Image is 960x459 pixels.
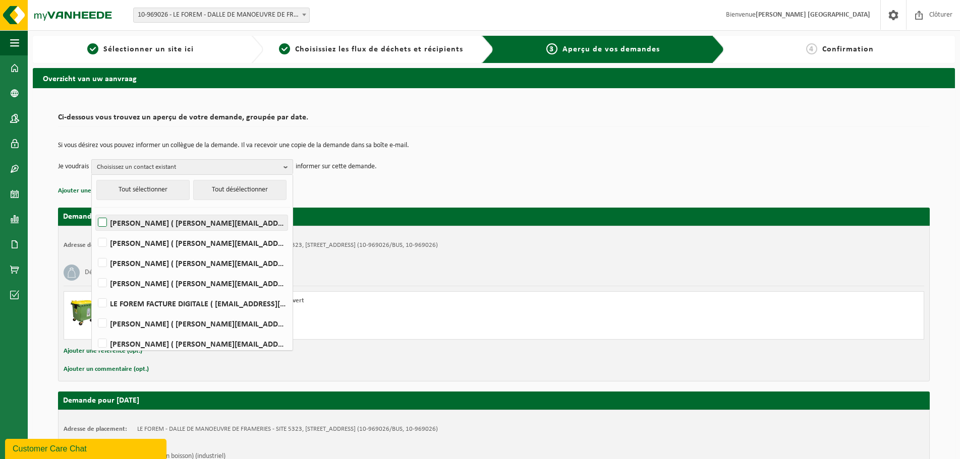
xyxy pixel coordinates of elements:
[64,345,142,358] button: Ajouter une référence (opt.)
[63,397,139,405] strong: Demande pour [DATE]
[279,43,290,54] span: 2
[96,215,288,230] label: [PERSON_NAME] ( [PERSON_NAME][EMAIL_ADDRESS][DOMAIN_NAME] )
[546,43,557,54] span: 3
[38,43,243,55] a: 1Sélectionner un site ici
[96,276,288,291] label: [PERSON_NAME] ( [PERSON_NAME][EMAIL_ADDRESS][DOMAIN_NAME] )
[69,297,99,327] img: WB-1100-HPE-GN-50.png
[64,242,127,248] strong: Adresse de placement:
[109,313,534,321] div: Vider
[134,8,309,22] span: 10-969026 - LE FOREM - DALLE DE MANOEUVRE DE FRAMERIES - SITE 5323 - FRAMERIES
[91,159,293,174] button: Choisissez un contact existant
[64,426,127,432] strong: Adresse de placement:
[96,336,288,351] label: [PERSON_NAME] ( [PERSON_NAME][EMAIL_ADDRESS][DOMAIN_NAME] )
[295,45,463,53] span: Choisissiez les flux de déchets et récipients
[96,180,190,200] button: Tout sélectionner
[85,265,134,281] h3: Déchets résiduels
[87,43,98,54] span: 1
[822,45,874,53] span: Confirmation
[103,45,194,53] span: Sélectionner un site ici
[64,363,149,376] button: Ajouter un commentaire (opt.)
[5,437,168,459] iframe: chat widget
[58,159,89,174] p: Je voudrais
[96,296,288,311] label: LE FOREM FACTURE DIGITALE ( [EMAIL_ADDRESS][DOMAIN_NAME] )
[96,316,288,331] label: [PERSON_NAME] ( [PERSON_NAME][EMAIL_ADDRESS][DOMAIN_NAME] )
[58,142,930,149] p: Si vous désirez vous pouvez informer un collègue de la demande. Il va recevoir une copie de la de...
[756,11,870,19] strong: [PERSON_NAME] [GEOGRAPHIC_DATA]
[133,8,310,23] span: 10-969026 - LE FOREM - DALLE DE MANOEUVRE DE FRAMERIES - SITE 5323 - FRAMERIES
[109,326,534,334] div: Nombre: 1
[96,255,288,271] label: [PERSON_NAME] ( [PERSON_NAME][EMAIL_ADDRESS][DOMAIN_NAME] )
[58,184,137,198] button: Ajouter une référence (opt.)
[58,113,930,127] h2: Ci-dessous vous trouvez un aperçu de votre demande, groupée par date.
[33,68,955,88] h2: Overzicht van uw aanvraag
[193,180,287,200] button: Tout désélectionner
[562,45,660,53] span: Aperçu de vos demandes
[137,425,438,433] td: LE FOREM - DALLE DE MANOEUVRE DE FRAMERIES - SITE 5323, [STREET_ADDRESS] (10-969026/BUS, 10-969026)
[63,213,139,221] strong: Demande pour [DATE]
[96,235,288,250] label: [PERSON_NAME] ( [PERSON_NAME][EMAIL_ADDRESS][DOMAIN_NAME] )
[296,159,377,174] p: informer sur cette demande.
[806,43,817,54] span: 4
[268,43,474,55] a: 2Choisissiez les flux de déchets et récipients
[97,160,279,175] span: Choisissez un contact existant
